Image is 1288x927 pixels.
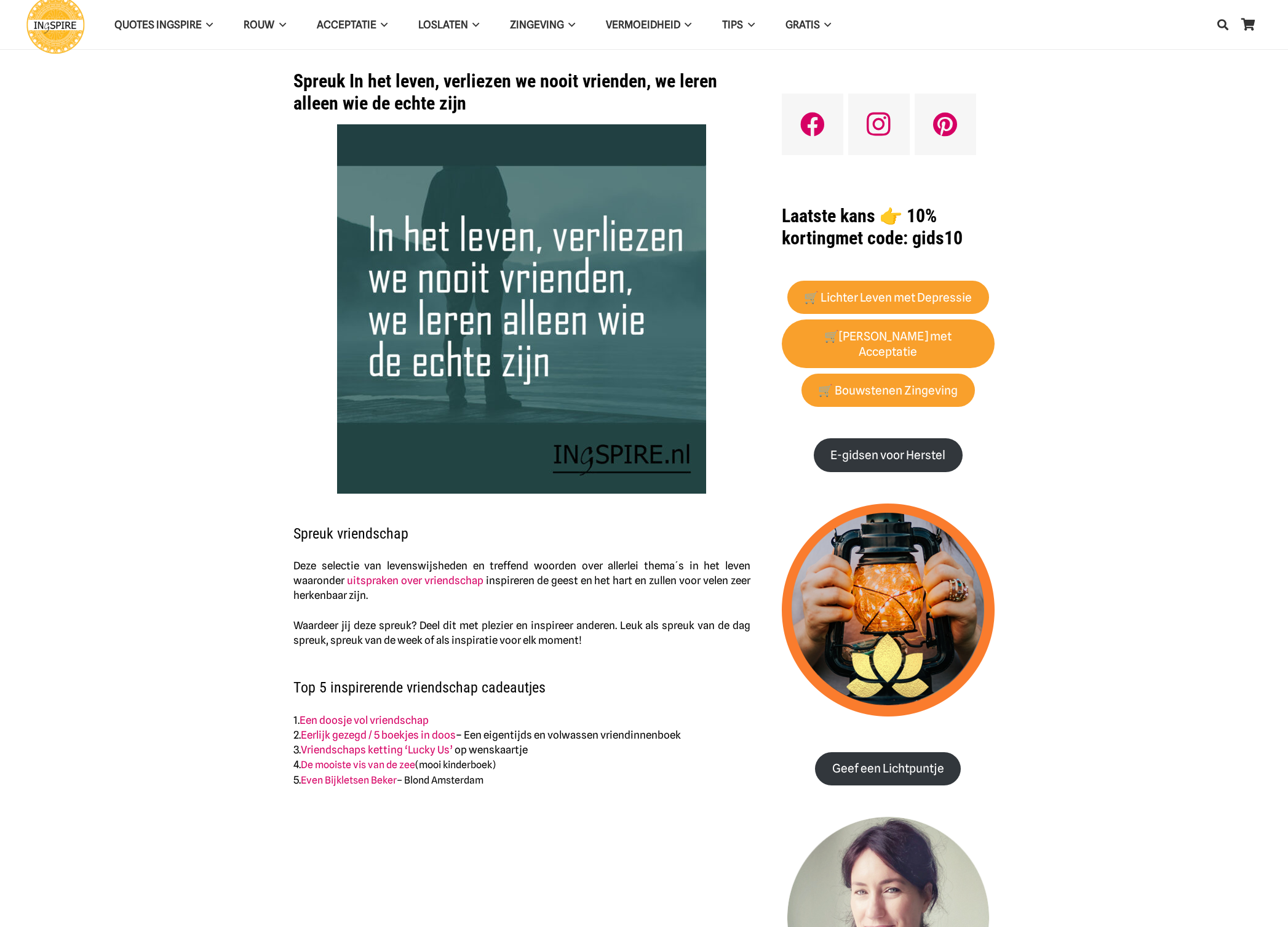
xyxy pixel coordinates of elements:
[915,94,976,155] a: Pinterest
[848,94,910,155] a: Instagram
[815,752,961,786] a: Geef een Lichtpuntje
[801,374,975,407] a: 🛒 Bouwstenen Zingeving
[301,9,403,41] a: AcceptatieAcceptatie Menu
[820,9,831,40] span: GRATIS Menu
[301,774,397,786] a: Even Bijkletsen Beker
[301,729,456,741] a: Eerlijk gezegd / 5 boekjes in doos
[680,9,691,40] span: VERMOEIDHEID Menu
[301,759,415,771] a: De mooiste vis van de zee
[293,679,546,696] span: Top 5 inspirerende vriendschap cadeautjes
[743,9,754,40] span: TIPS Menu
[114,18,202,31] span: QUOTES INGSPIRE
[782,319,995,369] a: 🛒[PERSON_NAME] met Acceptatie
[832,761,944,776] strong: Geef een Lichtpuntje
[495,9,590,41] a: ZingevingZingeving Menu
[202,9,213,40] span: QUOTES INGSPIRE Menu
[782,205,937,249] strong: Laatste kans 👉 10% korting
[468,9,479,40] span: Loslaten Menu
[293,525,408,542] span: Spreuk vriendschap
[293,713,750,788] p: 1. 2. 3. 4. 5.
[337,124,706,494] img: rake spreuk: In het leven, verliezen we nooit vrienden, we leren alleen wie de echte zijn.
[606,18,680,31] span: VERMOEIDHEID
[244,18,274,31] span: ROUW
[818,383,958,398] strong: 🛒 Bouwstenen Zingeving
[814,438,963,472] a: E-gidsen voor Herstel
[782,94,843,155] a: Facebook
[293,560,750,587] span: Deze selectie van levenswijsheden en treffend woorden over allerlei thema´s in het leven waaronder
[770,9,846,41] a: GRATISGRATIS Menu
[1210,9,1235,40] a: Zoeken
[403,9,495,41] a: LoslatenLoslaten Menu
[274,9,285,40] span: ROUW Menu
[456,729,681,741] span: – Een eigentijds en volwassen vriendinnenboek
[455,744,528,756] span: op wenskaartje
[415,759,496,771] span: (mooi kinderboek)
[782,205,995,249] h1: met code: gids10
[824,329,952,359] strong: 🛒[PERSON_NAME] met Acceptatie
[590,9,707,41] a: VERMOEIDHEIDVERMOEIDHEID Menu
[785,18,820,31] span: GRATIS
[347,574,483,587] a: uitspraken over vriendschap
[830,448,945,462] strong: E-gidsen voor Herstel
[293,574,750,601] span: inspireren de geest en het hart en zullen voor velen zeer herkenbaar zijn.
[293,70,750,114] h1: Spreuk In het leven, verliezen we nooit vrienden, we leren alleen wie de echte zijn
[787,281,989,315] a: 🛒 Lichter Leven met Depressie
[376,9,388,40] span: Acceptatie Menu
[397,774,483,786] span: – Blond Amsterdam
[99,9,228,41] a: QUOTES INGSPIREQUOTES INGSPIRE Menu
[707,9,769,41] a: TIPSTIPS Menu
[301,744,453,756] a: Vriendschaps ketting ‘Lucky Us’
[510,18,564,31] span: Zingeving
[228,9,301,41] a: ROUWROUW Menu
[564,9,575,40] span: Zingeving Menu
[300,714,429,726] a: Een doosje vol vriendschap
[317,18,376,31] span: Acceptatie
[782,504,995,716] img: lichtpuntjes voor in donkere tijden
[722,18,743,31] span: TIPS
[804,291,972,305] strong: 🛒 Lichter Leven met Depressie
[293,619,750,646] span: Waardeer jij deze spreuk? Deel dit met plezier en inspireer anderen. Leuk als spreuk van de dag s...
[418,18,468,31] span: Loslaten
